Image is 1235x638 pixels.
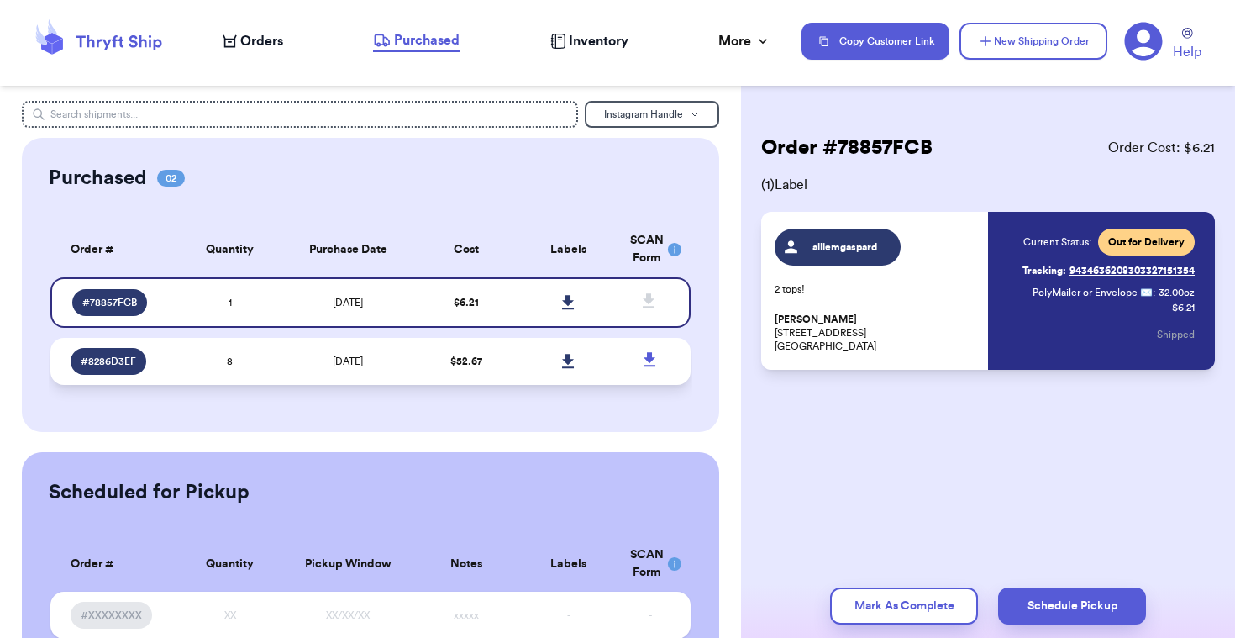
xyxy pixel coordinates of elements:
button: Schedule Pickup [998,588,1146,625]
h2: Purchased [49,165,147,192]
th: Labels [518,222,620,277]
button: Copy Customer Link [801,23,949,60]
span: - [649,610,652,620]
th: Labels [518,536,620,592]
span: PolyMailer or Envelope ✉️ [1033,287,1153,298]
span: Out for Delivery [1108,235,1185,249]
span: $ 52.67 [450,356,482,366]
button: Shipped [1157,316,1195,353]
span: Current Status: [1023,235,1091,249]
th: Purchase Date [281,222,415,277]
a: Help [1173,28,1201,62]
a: Inventory [550,31,628,51]
span: #XXXXXXXX [81,609,142,622]
p: 2 tops! [775,282,978,296]
button: Instagram Handle [585,101,719,128]
span: $ 6.21 [454,298,479,308]
span: Purchased [394,30,460,50]
span: alliemgaspard [806,240,886,254]
th: Order # [50,222,178,277]
th: Notes [415,536,518,592]
a: Orders [223,31,283,51]
span: Tracking: [1022,264,1066,277]
div: SCAN Form [630,232,670,267]
span: 02 [157,170,185,187]
span: XX [224,610,236,620]
th: Quantity [179,536,281,592]
span: # 78857FCB [82,296,137,309]
th: Pickup Window [281,536,415,592]
span: 1 [229,298,232,308]
h2: Order # 78857FCB [761,134,933,161]
span: Help [1173,42,1201,62]
span: [DATE] [333,356,363,366]
span: # 8286D3EF [81,355,136,368]
th: Cost [415,222,518,277]
button: New Shipping Order [959,23,1107,60]
p: $ 6.21 [1172,301,1195,314]
span: - [567,610,570,620]
div: More [718,31,771,51]
span: ( 1 ) Label [761,175,1215,195]
span: Order Cost: $ 6.21 [1108,138,1215,158]
span: 32.00 oz [1159,286,1195,299]
span: 8 [227,356,233,366]
a: Tracking:9434636208303327151354 [1022,257,1195,284]
span: [DATE] [333,298,363,308]
span: [PERSON_NAME] [775,314,857,326]
h2: Scheduled for Pickup [49,479,250,506]
th: Quantity [179,222,281,277]
span: Inventory [569,31,628,51]
span: XX/XX/XX [326,610,370,620]
span: Instagram Handle [604,109,683,119]
span: Orders [240,31,283,51]
span: xxxxx [454,610,479,620]
input: Search shipments... [22,101,577,128]
a: Purchased [373,30,460,52]
th: Order # [50,536,178,592]
p: [STREET_ADDRESS] [GEOGRAPHIC_DATA] [775,313,978,353]
span: : [1153,286,1155,299]
div: SCAN Form [630,546,670,582]
button: Mark As Complete [830,588,978,625]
